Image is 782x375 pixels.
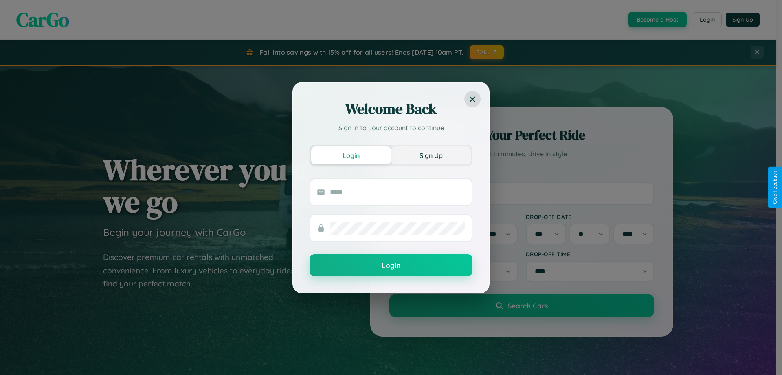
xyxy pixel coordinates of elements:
p: Sign in to your account to continue [310,123,472,133]
button: Login [311,146,391,164]
h2: Welcome Back [310,99,472,119]
button: Sign Up [391,146,471,164]
div: Give Feedback [772,171,778,204]
button: Login [310,254,472,276]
